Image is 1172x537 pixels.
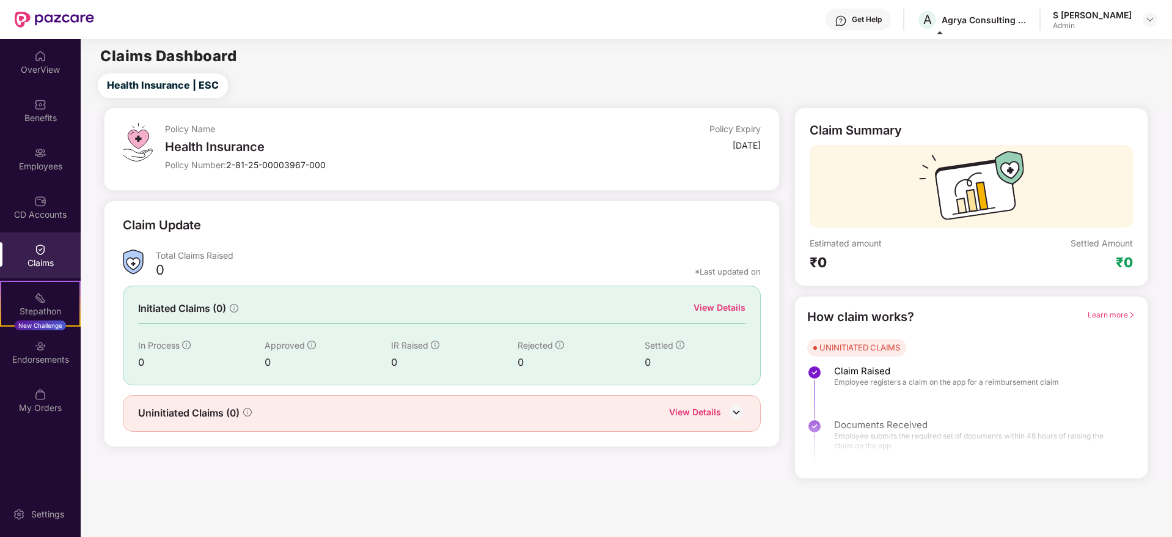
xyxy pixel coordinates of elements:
img: svg+xml;base64,PHN2ZyBpZD0iU3RlcC1Eb25lLTMyeDMyIiB4bWxucz0iaHR0cDovL3d3dy53My5vcmcvMjAwMC9zdmciIH... [807,365,822,380]
span: Rejected [518,340,553,350]
img: svg+xml;base64,PHN2ZyB3aWR0aD0iMTcyIiBoZWlnaHQ9IjExMyIgdmlld0JveD0iMCAwIDE3MiAxMTMiIGZpbGw9Im5vbm... [919,151,1024,228]
button: Health Insurance | ESC [98,73,228,98]
span: info-circle [431,341,439,349]
img: svg+xml;base64,PHN2ZyB4bWxucz0iaHR0cDovL3d3dy53My5vcmcvMjAwMC9zdmciIHdpZHRoPSI0OS4zMiIgaGVpZ2h0PS... [123,123,153,161]
div: ₹0 [1116,254,1133,271]
img: svg+xml;base64,PHN2ZyBpZD0iQ2xhaW0iIHhtbG5zPSJodHRwOi8vd3d3LnczLm9yZy8yMDAwL3N2ZyIgd2lkdGg9IjIwIi... [34,243,46,256]
h2: Claims Dashboard [100,49,236,64]
div: [DATE] [733,139,761,151]
div: How claim works? [807,308,914,327]
div: 0 [138,355,265,370]
div: Policy Number: [165,159,562,171]
div: Total Claims Raised [156,250,761,261]
div: 0 [518,355,644,370]
div: New Challenge [15,320,66,330]
span: In Process [138,340,180,350]
div: 0 [265,355,391,370]
div: Admin [1053,21,1132,31]
img: svg+xml;base64,PHN2ZyB4bWxucz0iaHR0cDovL3d3dy53My5vcmcvMjAwMC9zdmciIHdpZHRoPSIyMSIgaGVpZ2h0PSIyMC... [34,292,46,304]
div: Policy Expiry [709,123,761,135]
span: Uninitiated Claims (0) [138,406,240,421]
span: Approved [265,340,305,350]
div: Agrya Consulting Private Limited [942,14,1027,26]
img: svg+xml;base64,PHN2ZyBpZD0iTXlfT3JkZXJzIiBkYXRhLW5hbWU9Ik15IE9yZGVycyIgeG1sbnM9Imh0dHA6Ly93d3cudz... [34,388,46,401]
div: 0 [391,355,518,370]
div: ₹0 [810,254,971,271]
div: Get Help [852,15,882,24]
div: 0 [645,355,746,370]
div: View Details [669,406,721,421]
img: ClaimsSummaryIcon [123,250,144,275]
span: Learn more [1088,310,1135,319]
div: Claim Update [123,216,201,235]
span: IR Raised [391,340,428,350]
img: DownIcon [727,403,745,421]
div: Health Insurance [165,139,562,154]
img: svg+xml;base64,PHN2ZyBpZD0iRHJvcGRvd24tMzJ4MzIiIHhtbG5zPSJodHRwOi8vd3d3LnczLm9yZy8yMDAwL3N2ZyIgd2... [1145,15,1155,24]
img: New Pazcare Logo [15,12,94,28]
div: Policy Name [165,123,562,135]
span: info-circle [182,341,191,349]
span: A [923,12,932,27]
span: Claim Raised [834,365,1059,377]
img: svg+xml;base64,PHN2ZyBpZD0iRW5kb3JzZW1lbnRzIiB4bWxucz0iaHR0cDovL3d3dy53My5vcmcvMjAwMC9zdmciIHdpZH... [34,340,46,352]
span: info-circle [307,341,316,349]
span: info-circle [676,341,684,349]
span: Employee registers a claim on the app for a reimbursement claim [834,377,1059,387]
div: Stepathon [1,305,79,317]
span: info-circle [555,341,564,349]
span: info-circle [230,304,238,313]
img: svg+xml;base64,PHN2ZyBpZD0iSGVscC0zMngzMiIgeG1sbnM9Imh0dHA6Ly93d3cudzMub3JnLzIwMDAvc3ZnIiB3aWR0aD... [835,15,847,27]
span: Health Insurance | ESC [107,78,219,93]
span: info-circle [243,408,252,417]
span: 2-81-25-00003967-000 [226,160,326,170]
div: View Details [694,301,745,314]
div: Settings [27,508,68,520]
div: Settled Amount [1071,237,1133,249]
div: UNINITIATED CLAIMS [819,341,900,354]
div: *Last updated on [695,266,761,277]
img: svg+xml;base64,PHN2ZyBpZD0iRW1wbG95ZWVzIiB4bWxucz0iaHR0cDovL3d3dy53My5vcmcvMjAwMC9zdmciIHdpZHRoPS... [34,147,46,159]
div: Estimated amount [810,237,971,249]
div: 0 [156,261,164,282]
div: Claim Summary [810,123,902,138]
span: right [1128,311,1135,319]
div: S [PERSON_NAME] [1053,9,1132,21]
img: svg+xml;base64,PHN2ZyBpZD0iQmVuZWZpdHMiIHhtbG5zPSJodHRwOi8vd3d3LnczLm9yZy8yMDAwL3N2ZyIgd2lkdGg9Ij... [34,98,46,111]
span: Initiated Claims (0) [138,301,226,316]
img: svg+xml;base64,PHN2ZyBpZD0iSG9tZSIgeG1sbnM9Imh0dHA6Ly93d3cudzMub3JnLzIwMDAvc3ZnIiB3aWR0aD0iMjAiIG... [34,50,46,62]
span: Settled [645,340,673,350]
img: svg+xml;base64,PHN2ZyBpZD0iQ0RfQWNjb3VudHMiIGRhdGEtbmFtZT0iQ0QgQWNjb3VudHMiIHhtbG5zPSJodHRwOi8vd3... [34,195,46,207]
img: svg+xml;base64,PHN2ZyBpZD0iU2V0dGluZy0yMHgyMCIgeG1sbnM9Imh0dHA6Ly93d3cudzMub3JnLzIwMDAvc3ZnIiB3aW... [13,508,25,520]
